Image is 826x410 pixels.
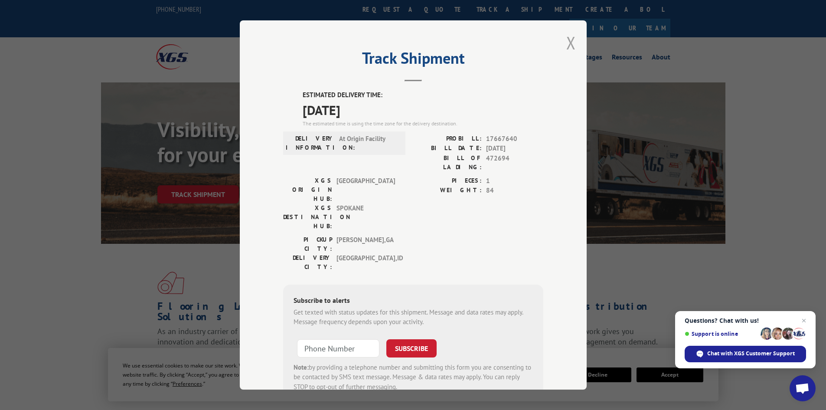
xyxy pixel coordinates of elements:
[685,317,806,324] span: Questions? Chat with us!
[303,100,543,120] span: [DATE]
[283,176,332,203] label: XGS ORIGIN HUB:
[486,186,543,196] span: 84
[283,52,543,69] h2: Track Shipment
[336,203,395,231] span: SPOKANE
[286,134,335,152] label: DELIVERY INFORMATION:
[339,134,398,152] span: At Origin Facility
[486,144,543,154] span: [DATE]
[294,363,309,371] strong: Note:
[685,346,806,362] div: Chat with XGS Customer Support
[790,375,816,401] div: Open chat
[336,176,395,203] span: [GEOGRAPHIC_DATA]
[799,315,809,326] span: Close chat
[303,120,543,128] div: The estimated time is using the time zone for the delivery destination.
[413,186,482,196] label: WEIGHT:
[413,144,482,154] label: BILL DATE:
[283,203,332,231] label: XGS DESTINATION HUB:
[294,363,533,392] div: by providing a telephone number and submitting this form you are consenting to be contacted by SM...
[486,134,543,144] span: 17667640
[413,154,482,172] label: BILL OF LADING:
[283,253,332,272] label: DELIVERY CITY:
[413,134,482,144] label: PROBILL:
[303,90,543,100] label: ESTIMATED DELIVERY TIME:
[413,176,482,186] label: PIECES:
[294,295,533,308] div: Subscribe to alerts
[294,308,533,327] div: Get texted with status updates for this shipment. Message and data rates may apply. Message frequ...
[297,339,379,358] input: Phone Number
[685,331,757,337] span: Support is online
[707,350,795,358] span: Chat with XGS Customer Support
[336,253,395,272] span: [GEOGRAPHIC_DATA] , ID
[283,235,332,253] label: PICKUP CITY:
[486,176,543,186] span: 1
[386,339,437,358] button: SUBSCRIBE
[486,154,543,172] span: 472694
[566,31,576,54] button: Close modal
[336,235,395,253] span: [PERSON_NAME] , GA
